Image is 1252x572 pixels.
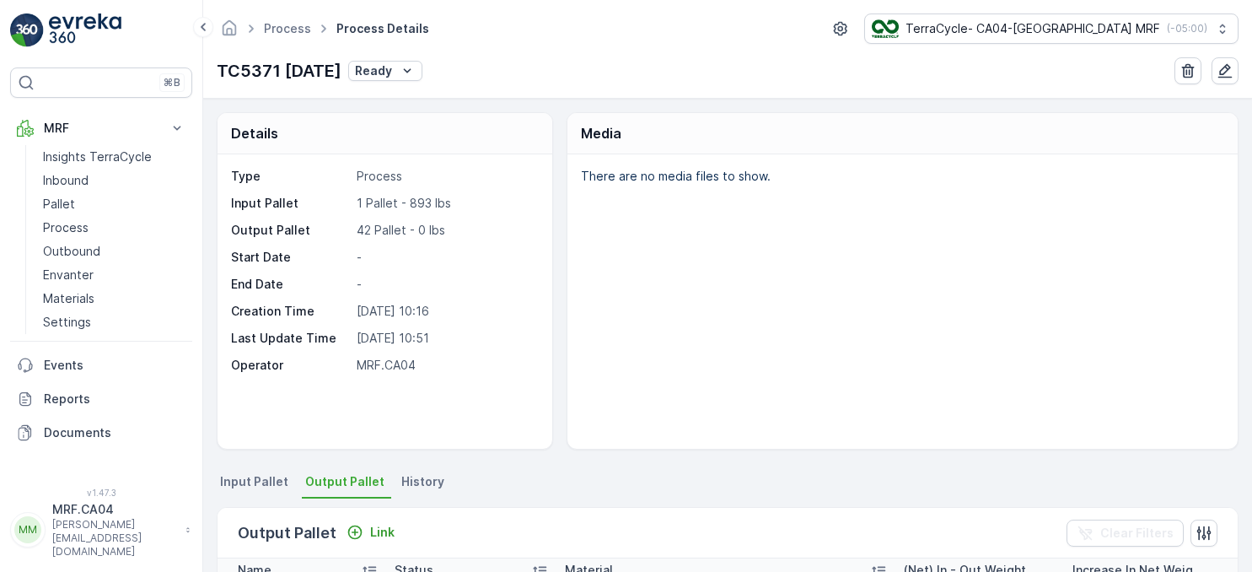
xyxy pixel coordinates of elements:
img: logo [10,13,44,47]
p: Process [43,219,89,236]
a: Materials [36,287,192,310]
p: Details [231,123,278,143]
p: MRF.CA04 [52,501,177,518]
a: Envanter [36,263,192,287]
a: Inbound [36,169,192,192]
button: MRF [10,111,192,145]
p: Clear Filters [1100,525,1174,542]
button: TerraCycle- CA04-[GEOGRAPHIC_DATA] MRF(-05:00) [864,13,1239,44]
p: Last Update Time [231,330,350,347]
div: MM [14,516,41,543]
p: Link [370,524,395,541]
p: Insights TerraCycle [43,148,152,165]
p: ( -05:00 ) [1167,22,1207,35]
span: Input Pallet [220,473,288,490]
button: MMMRF.CA04[PERSON_NAME][EMAIL_ADDRESS][DOMAIN_NAME] [10,501,192,559]
span: Process Details [333,20,433,37]
img: logo_light-DOdMpM7g.png [49,13,121,47]
p: MRF [44,120,159,137]
p: [DATE] 10:16 [357,303,535,320]
p: ⌘B [164,76,180,89]
a: Documents [10,416,192,450]
p: 1 Pallet - 893 lbs [357,195,535,212]
a: Events [10,348,192,382]
p: Pallet [43,196,75,213]
p: Start Date [231,249,350,266]
p: 42 Pallet - 0 lbs [357,222,535,239]
button: Ready [348,61,422,81]
a: Outbound [36,240,192,263]
p: Materials [43,290,94,307]
p: Outbound [43,243,100,260]
p: End Date [231,276,350,293]
p: Output Pallet [238,521,336,545]
p: [PERSON_NAME][EMAIL_ADDRESS][DOMAIN_NAME] [52,518,177,559]
a: Settings [36,310,192,334]
p: TerraCycle- CA04-[GEOGRAPHIC_DATA] MRF [905,20,1160,37]
p: Settings [43,314,91,331]
p: Type [231,168,350,185]
p: Inbound [43,172,89,189]
p: Creation Time [231,303,350,320]
a: Process [264,21,311,35]
span: History [401,473,444,490]
p: - [357,276,535,293]
p: Output Pallet [231,222,350,239]
img: TC_8rdWMmT_gp9TRR3.png [872,19,899,38]
a: Pallet [36,192,192,216]
p: Reports [44,391,185,407]
p: MRF.CA04 [357,357,535,374]
p: Media [581,123,621,143]
p: Events [44,357,185,374]
p: TC5371 [DATE] [217,58,341,84]
button: Clear Filters [1067,520,1184,547]
p: Envanter [43,267,94,283]
button: Link [340,522,401,542]
a: Insights TerraCycle [36,145,192,169]
a: Process [36,216,192,240]
p: Ready [355,62,392,79]
p: Input Pallet [231,195,350,212]
span: v 1.47.3 [10,488,192,498]
p: There are no media files to show. [581,168,1220,185]
p: [DATE] 10:51 [357,330,535,347]
span: Output Pallet [305,473,384,490]
p: Process [357,168,535,185]
p: Operator [231,357,350,374]
a: Homepage [220,25,239,40]
a: Reports [10,382,192,416]
p: - [357,249,535,266]
p: Documents [44,424,185,441]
